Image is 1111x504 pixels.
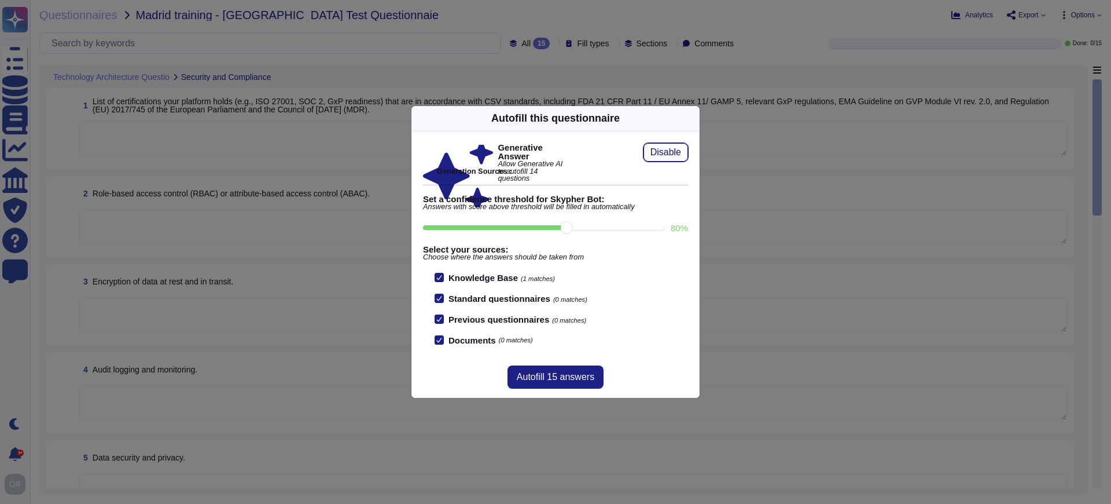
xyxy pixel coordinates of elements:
div: Autofill this questionnaire [491,111,620,126]
span: Autofill 15 answers [517,372,594,382]
b: Generation Sources : [437,167,512,176]
button: Disable [643,143,688,162]
button: Autofill 15 answers [507,366,604,389]
label: 80 % [671,224,688,232]
b: Select your sources: [423,245,688,254]
b: Generative Answer [498,143,568,160]
span: Allow Generative AI to autofill 14 questions [498,160,568,182]
span: Disable [650,148,681,157]
span: (0 matches) [553,296,587,303]
span: Choose where the answers should be taken from [423,254,688,261]
b: Standard questionnaires [448,294,550,304]
b: Set a confidence threshold for Skypher Bot: [423,195,688,203]
b: Previous questionnaires [448,315,549,324]
span: (1 matches) [521,275,555,282]
span: (0 matches) [499,337,533,344]
b: Knowledge Base [448,273,518,283]
span: Answers with score above threshold will be filled in automatically [423,203,688,211]
b: Documents [448,336,496,345]
span: (0 matches) [552,317,586,324]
